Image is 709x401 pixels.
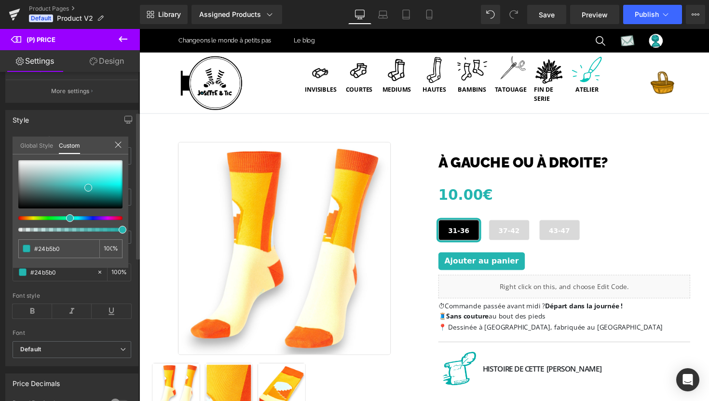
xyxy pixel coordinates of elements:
div: Open Intercom Messenger [676,368,699,391]
a: New Library [140,5,188,24]
span: Default [29,14,53,22]
a: Laptop [371,5,395,24]
button: Publish [623,5,682,24]
span: Library [158,10,181,19]
a: Tablet [395,5,418,24]
span: Preview [582,10,608,20]
input: Color [34,244,95,254]
div: Assigned Products [199,10,274,19]
a: Mobile [418,5,441,24]
span: (P) Price [27,36,55,43]
button: Redo [504,5,523,24]
span: Publish [635,11,659,18]
a: Design [72,50,142,72]
button: Undo [481,5,500,24]
a: Custom [59,137,80,154]
span: Save [539,10,555,20]
a: Global Style [20,137,53,153]
a: Desktop [348,5,371,24]
button: More [686,5,705,24]
a: Product Pages [29,5,140,13]
a: Preview [570,5,619,24]
div: % [99,239,123,258]
span: Product V2 [57,14,93,22]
